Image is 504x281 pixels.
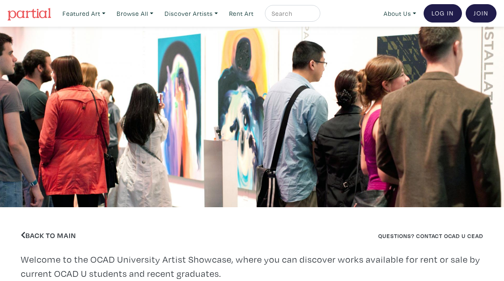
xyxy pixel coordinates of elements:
[113,5,157,22] a: Browse All
[21,231,76,240] a: Back to Main
[378,232,483,240] a: Questions? Contact OCAD U CEAD
[161,5,222,22] a: Discover Artists
[380,5,420,22] a: About Us
[424,4,462,23] a: Log In
[59,5,109,22] a: Featured Art
[271,8,312,19] input: Search
[466,4,497,23] a: Join
[21,252,483,281] p: Welcome to the OCAD University Artist Showcase, where you can discover works available for rent o...
[225,5,257,22] a: Rent Art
